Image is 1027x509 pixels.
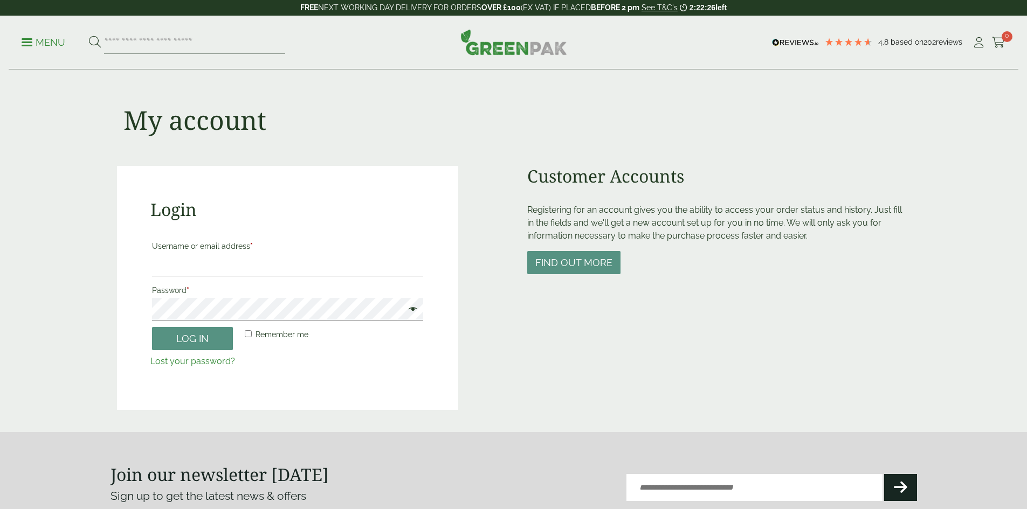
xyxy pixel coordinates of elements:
h2: Login [150,199,425,220]
i: Cart [992,37,1005,48]
span: Based on [891,38,923,46]
a: 0 [992,34,1005,51]
span: reviews [936,38,962,46]
span: 0 [1002,31,1012,42]
strong: OVER £100 [481,3,521,12]
img: REVIEWS.io [772,39,819,46]
a: Lost your password? [150,356,235,366]
strong: FREE [300,3,318,12]
h2: Customer Accounts [527,166,911,186]
label: Username or email address [152,239,423,254]
span: 202 [923,38,936,46]
span: 2:22:26 [690,3,715,12]
p: Menu [22,36,65,49]
span: left [715,3,727,12]
a: See T&C's [642,3,678,12]
button: Log in [152,327,233,350]
p: Sign up to get the latest news & offers [111,487,473,505]
span: Remember me [256,330,308,339]
span: 4.8 [878,38,891,46]
i: My Account [972,37,985,48]
strong: BEFORE 2 pm [591,3,639,12]
label: Password [152,283,423,298]
button: Find out more [527,251,621,274]
p: Registering for an account gives you the ability to access your order status and history. Just fi... [527,204,911,242]
h1: My account [123,104,266,136]
div: 4.79 Stars [824,37,873,47]
input: Remember me [245,330,252,337]
strong: Join our newsletter [DATE] [111,463,329,486]
a: Menu [22,36,65,47]
img: GreenPak Supplies [460,29,567,55]
a: Find out more [527,258,621,268]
